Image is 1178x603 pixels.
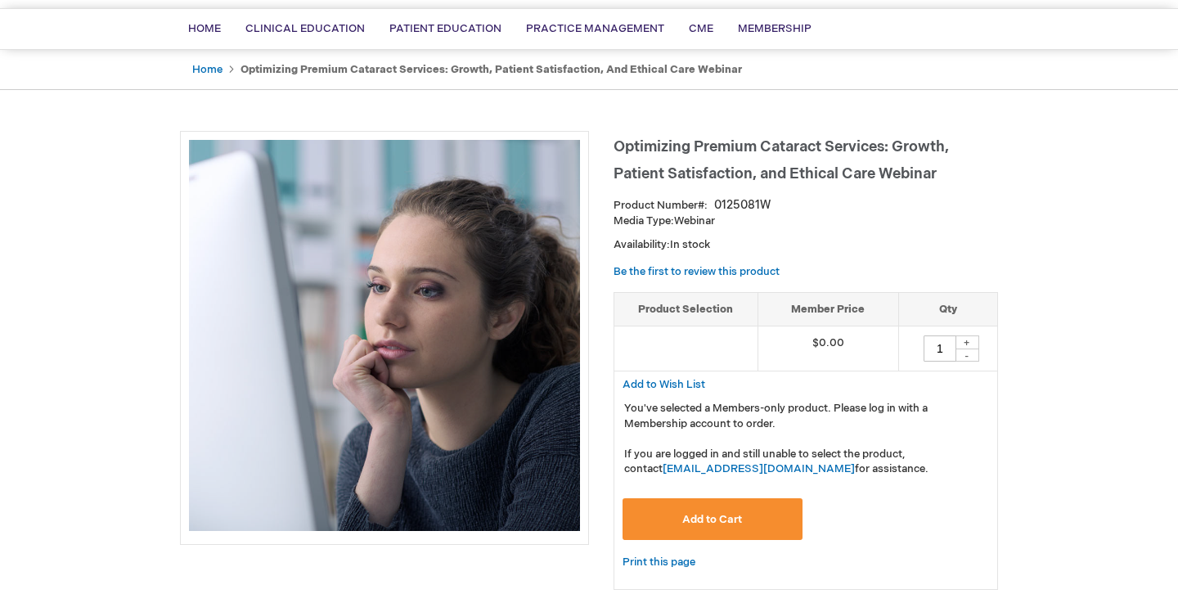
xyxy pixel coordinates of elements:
span: Membership [738,22,812,35]
strong: Optimizing Premium Cataract Services: Growth, Patient Satisfaction, and Ethical Care Webinar [241,63,742,76]
button: Add to Cart [623,498,803,540]
div: 0125081W [714,197,771,214]
span: Add to Wish List [623,378,705,391]
span: Practice Management [526,22,664,35]
strong: Product Number [614,199,708,212]
a: Print this page [623,552,695,573]
span: Clinical Education [245,22,365,35]
a: [EMAIL_ADDRESS][DOMAIN_NAME] [663,462,855,475]
th: Product Selection [614,292,758,326]
span: Add to Cart [682,513,742,526]
strong: Media Type: [614,214,674,227]
span: Optimizing Premium Cataract Services: Growth, Patient Satisfaction, and Ethical Care Webinar [614,138,949,182]
span: In stock [670,238,710,251]
div: + [955,335,979,349]
a: Home [192,63,223,76]
input: Qty [924,335,956,362]
th: Qty [898,292,997,326]
a: Add to Wish List [623,377,705,391]
th: Member Price [758,292,898,326]
td: $0.00 [758,326,898,371]
p: Availability: [614,237,998,253]
p: You've selected a Members-only product. Please log in with a Membership account to order. If you ... [624,401,987,477]
a: Be the first to review this product [614,265,780,278]
img: Optimizing Premium Cataract Services: Growth, Patient Satisfaction, and Ethical Care Webinar [189,140,580,531]
span: CME [689,22,713,35]
span: Patient Education [389,22,501,35]
div: - [955,349,979,362]
p: Webinar [614,214,998,229]
span: Home [188,22,221,35]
